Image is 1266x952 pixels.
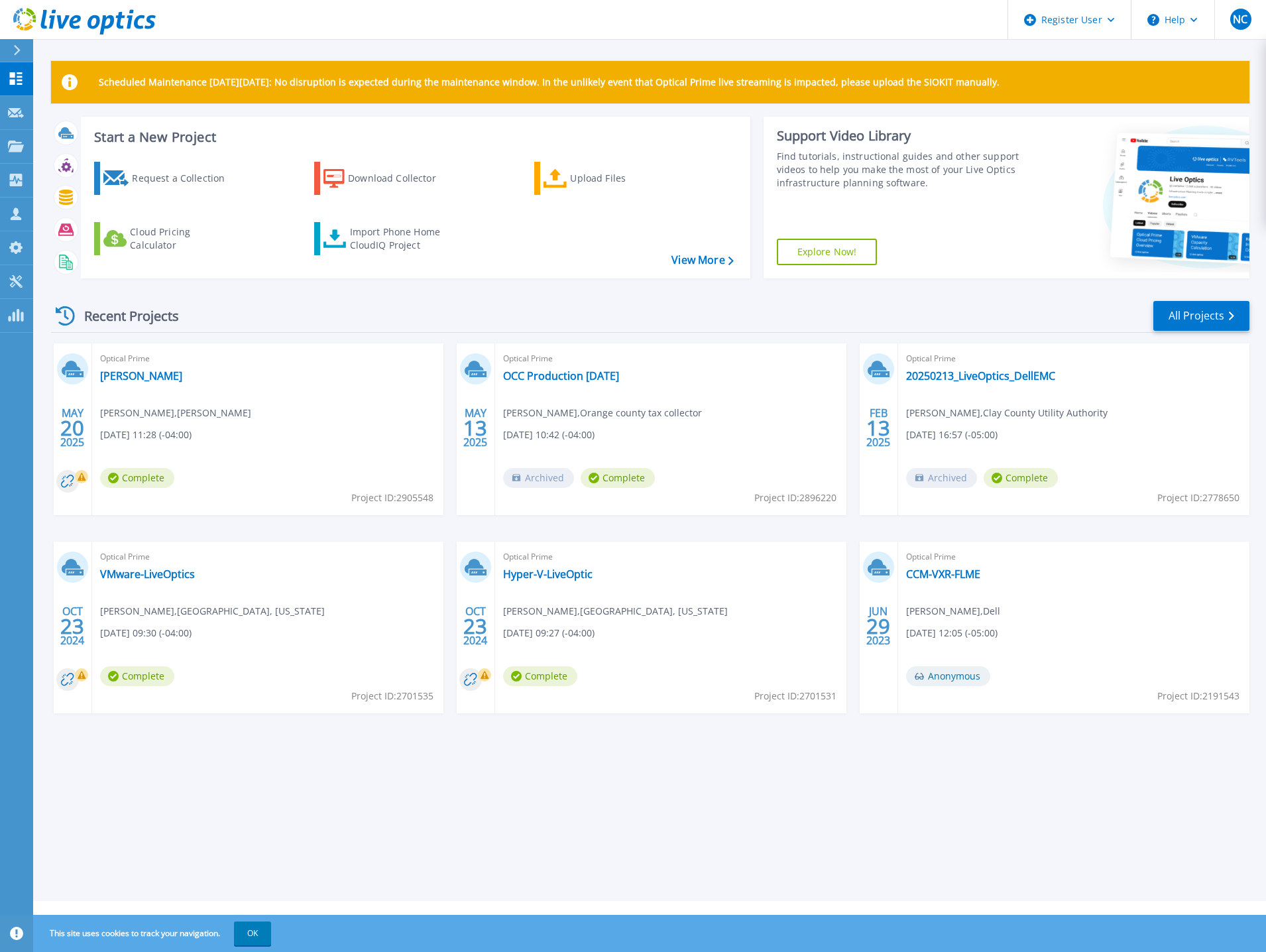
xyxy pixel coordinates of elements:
[351,491,433,505] span: Project ID: 2905548
[866,404,891,452] div: FEB 2025
[581,468,655,488] span: Complete
[866,422,890,434] span: 13
[503,369,619,383] a: OCC Production [DATE]
[60,422,84,434] span: 20
[314,162,462,195] a: Download Collector
[866,602,891,650] div: JUN 2023
[503,406,702,420] span: [PERSON_NAME] , Orange county tax collector
[1153,301,1249,331] a: All Projects
[906,428,998,442] span: [DATE] 16:57 (-05:00)
[754,689,836,703] span: Project ID: 2701531
[350,225,453,252] div: Import Phone Home CloudIQ Project
[503,604,728,619] span: [PERSON_NAME] , [GEOGRAPHIC_DATA], [US_STATE]
[906,406,1108,420] span: [PERSON_NAME] , Clay County Utility Authority
[100,369,182,383] a: [PERSON_NAME]
[866,621,890,632] span: 29
[463,602,488,650] div: OCT 2024
[503,567,593,581] a: Hyper-V-LiveOptic
[754,491,836,505] span: Project ID: 2896220
[100,626,192,640] span: [DATE] 09:30 (-04:00)
[671,254,733,267] a: View More
[130,225,236,252] div: Cloud Pricing Calculator
[906,550,1241,564] span: Optical Prime
[906,468,977,488] span: Archived
[94,130,733,145] h3: Start a New Project
[777,127,1025,145] div: Support Video Library
[1157,491,1239,505] span: Project ID: 2778650
[100,666,174,686] span: Complete
[777,239,878,265] a: Explore Now!
[503,468,574,488] span: Archived
[463,422,487,434] span: 13
[503,626,595,640] span: [DATE] 09:27 (-04:00)
[94,222,242,255] a: Cloud Pricing Calculator
[906,666,990,686] span: Anonymous
[534,162,682,195] a: Upload Files
[463,621,487,632] span: 23
[906,369,1055,383] a: 20250213_LiveOptics_DellEMC
[503,351,838,366] span: Optical Prime
[60,621,84,632] span: 23
[60,602,85,650] div: OCT 2024
[234,922,271,945] button: OK
[100,468,174,488] span: Complete
[348,165,454,192] div: Download Collector
[100,604,325,619] span: [PERSON_NAME] , [GEOGRAPHIC_DATA], [US_STATE]
[100,550,435,564] span: Optical Prime
[99,77,1000,88] p: Scheduled Maintenance [DATE][DATE]: No disruption is expected during the maintenance window. In t...
[984,468,1058,488] span: Complete
[132,165,238,192] div: Request a Collection
[60,404,85,452] div: MAY 2025
[906,626,998,640] span: [DATE] 12:05 (-05:00)
[906,567,980,581] a: CCM-VXR-FLME
[570,165,676,192] div: Upload Files
[463,404,488,452] div: MAY 2025
[503,550,838,564] span: Optical Prime
[1233,14,1247,25] span: NC
[100,406,251,420] span: [PERSON_NAME] , [PERSON_NAME]
[51,300,197,332] div: Recent Projects
[351,689,433,703] span: Project ID: 2701535
[36,922,271,945] span: This site uses cookies to track your navigation.
[503,666,577,686] span: Complete
[503,428,595,442] span: [DATE] 10:42 (-04:00)
[906,351,1241,366] span: Optical Prime
[777,150,1025,190] div: Find tutorials, instructional guides and other support videos to help you make the most of your L...
[100,567,195,581] a: VMware-LiveOptics
[100,428,192,442] span: [DATE] 11:28 (-04:00)
[906,604,1000,619] span: [PERSON_NAME] , Dell
[1157,689,1239,703] span: Project ID: 2191543
[100,351,435,366] span: Optical Prime
[94,162,242,195] a: Request a Collection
